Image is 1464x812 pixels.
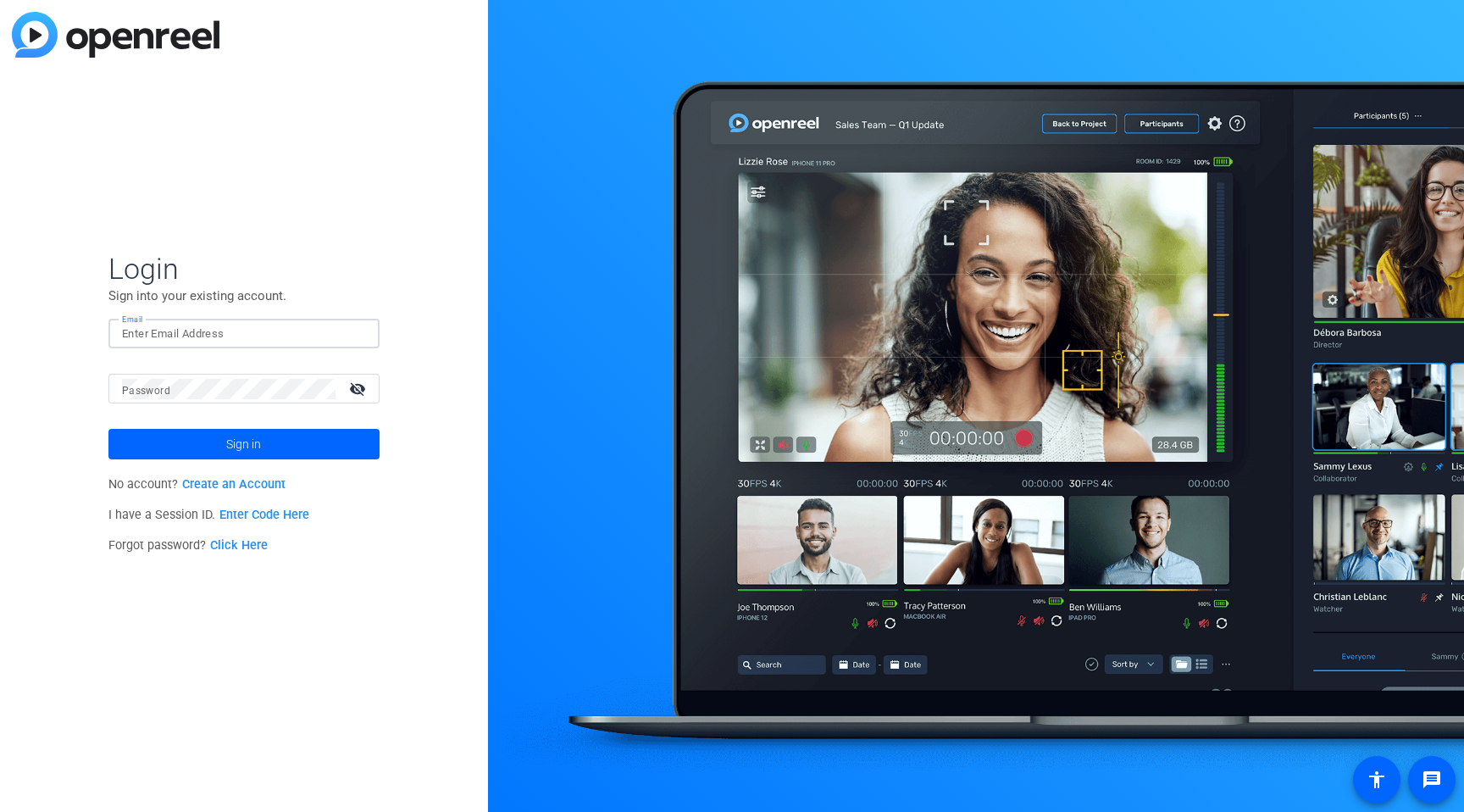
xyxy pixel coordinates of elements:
a: Click Here [210,538,268,553]
mat-icon: accessibility [1367,770,1387,790]
span: Forgot password? [108,538,268,553]
p: Sign into your existing account. [108,286,380,305]
input: Enter Email Address [122,324,366,344]
a: Enter Code Here [219,508,309,522]
mat-icon: message [1422,770,1442,790]
img: blue-gradient.svg [12,12,219,58]
mat-label: Password [122,385,170,397]
span: Sign in [226,423,261,465]
span: Login [108,251,380,286]
a: Create an Account [182,477,286,492]
span: I have a Session ID. [108,508,309,522]
button: Sign in [108,429,380,459]
mat-icon: visibility_off [339,376,380,401]
mat-label: Email [122,314,143,324]
span: No account? [108,477,286,492]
